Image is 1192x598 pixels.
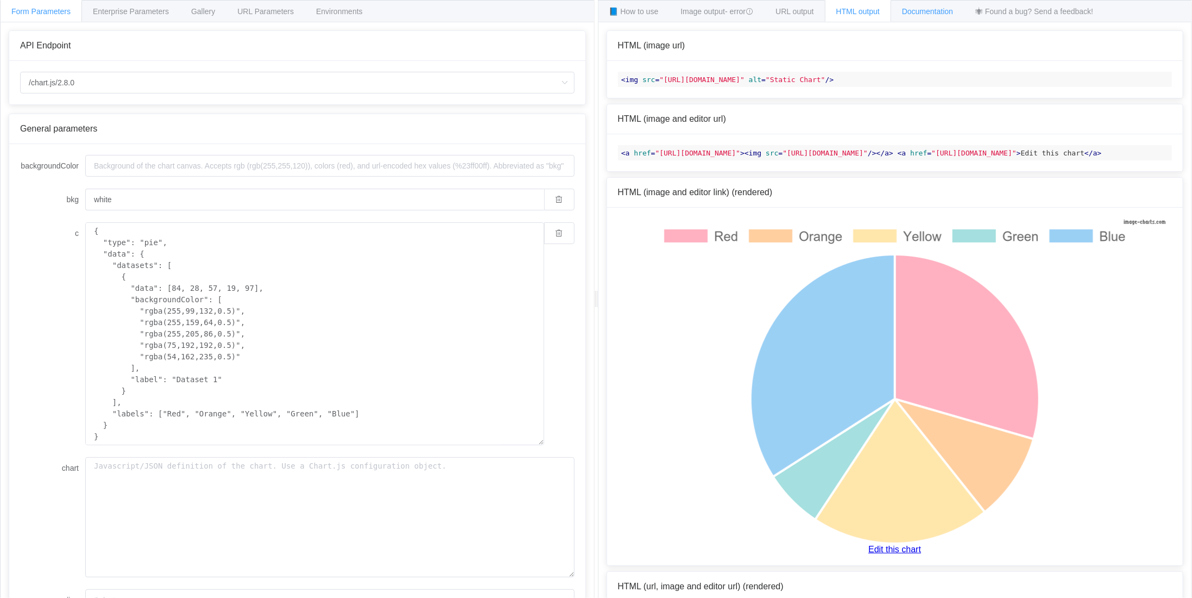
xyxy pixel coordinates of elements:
span: HTML (image and editor url) [618,114,726,123]
span: "[URL][DOMAIN_NAME]" [655,149,741,157]
span: src [766,149,778,157]
code: Edit this chart [618,145,1172,160]
span: Form Parameters [11,7,71,16]
span: href [910,149,927,157]
span: Gallery [191,7,215,16]
span: img [749,149,761,157]
span: < = = /> [621,76,834,84]
span: HTML output [836,7,880,16]
span: "[URL][DOMAIN_NAME]" [783,149,868,157]
a: Edit this chart [618,545,1172,555]
span: Image output [680,7,753,16]
input: Background of the chart canvas. Accepts rgb (rgb(255,255,120)), colors (red), and url-encoded hex... [85,155,575,177]
label: backgroundColor [20,155,85,177]
span: Documentation [902,7,953,16]
span: HTML (image url) [618,41,685,50]
span: URL Parameters [237,7,294,16]
span: 📘 How to use [609,7,659,16]
span: img [626,76,638,84]
label: c [20,222,85,244]
span: alt [749,76,761,84]
input: Background of the chart canvas. Accepts rgb (rgb(255,255,120)), colors (red), and url-encoded hex... [85,189,544,210]
span: Environments [316,7,363,16]
span: a [626,149,630,157]
span: API Endpoint [20,41,71,50]
span: HTML (url, image and editor url) (rendered) [618,582,784,591]
span: </ > [1084,149,1101,157]
span: src [642,76,655,84]
span: General parameters [20,124,97,133]
span: < = > [898,149,1021,157]
span: < = > [621,149,745,157]
span: HTML (image and editor link) (rendered) [618,188,773,197]
span: "[URL][DOMAIN_NAME]" [931,149,1017,157]
span: "Static Chart" [766,76,825,84]
span: URL output [775,7,813,16]
input: Select [20,72,575,94]
span: a [902,149,906,157]
label: bkg [20,189,85,210]
span: href [634,149,651,157]
span: - error [725,7,753,16]
span: a [1093,149,1098,157]
span: "[URL][DOMAIN_NAME]" [659,76,745,84]
span: 🕷 Found a bug? Send a feedback! [975,7,1093,16]
span: </ > [876,149,893,157]
img: 2.8.0 [623,219,1166,545]
span: a [885,149,889,157]
span: Enterprise Parameters [93,7,169,16]
span: < = /> [745,149,876,157]
label: chart [20,457,85,479]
